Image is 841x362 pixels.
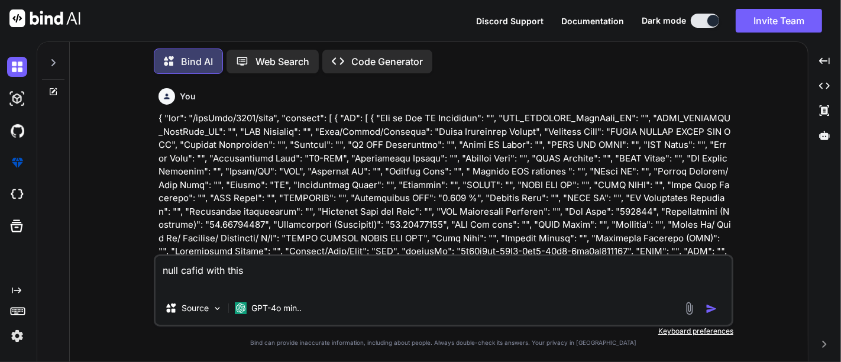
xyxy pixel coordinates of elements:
p: Source [182,302,209,314]
span: Dark mode [642,15,686,27]
p: Keyboard preferences [154,327,733,336]
img: GPT-4o mini [235,302,247,314]
p: Web Search [255,54,309,69]
h6: You [180,90,196,102]
img: icon [706,303,717,315]
img: Bind AI [9,9,80,27]
span: Documentation [561,16,624,26]
p: Bind can provide inaccurate information, including about people. Always double-check its answers.... [154,338,733,347]
p: Code Generator [351,54,423,69]
button: Documentation [561,15,624,27]
button: Discord Support [476,15,544,27]
span: Discord Support [476,16,544,26]
button: Invite Team [736,9,822,33]
img: premium [7,153,27,173]
img: darkAi-studio [7,89,27,109]
img: cloudideIcon [7,185,27,205]
p: GPT-4o min.. [251,302,302,314]
img: Pick Models [212,303,222,313]
img: githubDark [7,121,27,141]
img: darkChat [7,57,27,77]
img: attachment [682,302,696,315]
p: Bind AI [181,54,213,69]
img: settings [7,326,27,346]
textarea: null cafid with this [156,256,732,292]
